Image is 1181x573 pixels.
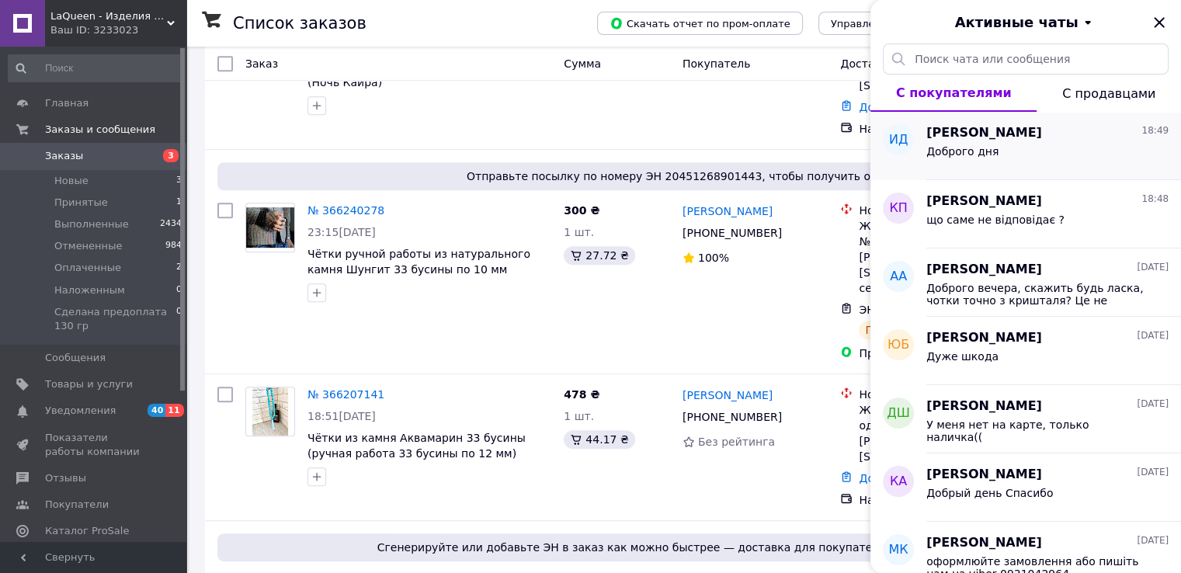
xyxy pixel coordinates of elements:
[859,321,951,339] div: Планируемый
[245,387,295,436] a: Фото товару
[233,14,366,33] h1: Список заказов
[54,174,89,188] span: Новые
[597,12,803,35] button: Скачать отчет по пром-оплате
[683,203,773,219] a: [PERSON_NAME]
[224,540,1147,555] span: Сгенерируйте или добавьте ЭН в заказ как можно быстрее — доставка для покупателя будет бесплатной
[564,430,634,449] div: 44.17 ₴
[926,534,1042,552] span: [PERSON_NAME]
[564,388,599,401] span: 478 ₴
[1137,466,1169,479] span: [DATE]
[307,410,376,422] span: 18:51[DATE]
[45,524,129,538] span: Каталог ProSale
[54,283,125,297] span: Наложенным
[564,57,601,70] span: Сумма
[859,218,1017,296] div: Житомир, Почтомат №45635: ул. [PERSON_NAME][STREET_ADDRESS] ("DK" сеть магазинов)
[870,453,1181,522] button: КА[PERSON_NAME][DATE]Добрый день Спасибо
[683,387,773,403] a: [PERSON_NAME]
[564,410,594,422] span: 1 шт.
[914,12,1138,33] button: Активные чаты
[307,432,526,460] a: Чётки из камня Аквамарин 33 бусины (ручная работа 33 бусины по 12 мм)
[165,239,182,253] span: 984
[926,145,999,158] span: Доброго дня
[307,226,376,238] span: 23:15[DATE]
[955,12,1079,33] span: Активные чаты
[54,217,129,231] span: Выполненные
[679,222,785,244] div: [PHONE_NUMBER]
[45,351,106,365] span: Сообщения
[1137,329,1169,342] span: [DATE]
[50,9,167,23] span: LaQueen - Изделия и бижутерия из натуральных камней
[8,54,183,82] input: Поиск
[818,12,965,35] button: Управление статусами
[859,203,1017,218] div: Нова Пошта
[245,57,278,70] span: Заказ
[54,261,121,275] span: Оплаченные
[148,404,165,417] span: 40
[252,387,289,436] img: Фото товару
[683,57,751,70] span: Покупатель
[307,248,530,276] a: Чётки ручной работы из натурального камня Шунгит 33 бусины по 10 мм
[50,23,186,37] div: Ваш ID: 3233023
[54,305,176,333] span: Сделана предоплата 130 гр
[890,473,907,491] span: КА
[896,85,1012,100] span: С покупателями
[870,248,1181,317] button: Аа[PERSON_NAME][DATE]Доброго вечера, скажить будь ласка, чотки точно з кришталя? Це не стекло? Во...
[1062,86,1155,101] span: С продавцами
[870,385,1181,453] button: ДШ[PERSON_NAME][DATE]У меня нет на карте, только наличка((
[889,200,907,217] span: КП
[1137,261,1169,274] span: [DATE]
[883,43,1169,75] input: Поиск чата или сообщения
[45,123,155,137] span: Заказы и сообщения
[887,405,910,422] span: ДШ
[859,492,1017,508] div: Наложенный платеж
[926,350,999,363] span: Дуже шкода
[1141,124,1169,137] span: 18:49
[564,246,634,265] div: 27.72 ₴
[54,239,122,253] span: Отмененные
[831,18,953,30] span: Управление статусами
[679,406,785,428] div: [PHONE_NUMBER]
[1150,13,1169,32] button: Закрыть
[889,131,908,149] span: ИД
[888,541,908,559] span: МК
[926,124,1042,142] span: [PERSON_NAME]
[859,101,933,113] a: Добавить ЭН
[887,336,909,354] span: ЮБ
[45,471,86,485] span: Отзывы
[859,346,1017,361] div: Пром-оплата
[176,305,182,333] span: 0
[859,304,989,316] span: ЭН: 20 4512 6890 1443
[926,282,1147,307] span: Доброго вечера, скажить будь ласка, чотки точно з кришталя? Це не стекло? Вони як по вазі?
[926,398,1042,415] span: [PERSON_NAME]
[610,16,790,30] span: Скачать отчет по пром-оплате
[163,149,179,162] span: 3
[307,204,384,217] a: № 366240278
[926,214,1065,226] span: що саме не відповідає ?
[840,57,948,70] span: Доставка и оплата
[859,387,1017,402] div: Нова Пошта
[926,487,1053,499] span: Добрый день Спасибо
[890,268,907,286] span: Аа
[926,329,1042,347] span: [PERSON_NAME]
[926,418,1147,443] span: У меня нет на карте, только наличка((
[176,196,182,210] span: 1
[45,498,109,512] span: Покупатели
[870,180,1181,248] button: КП[PERSON_NAME]18:48що саме не відповідає ?
[926,193,1042,210] span: [PERSON_NAME]
[564,226,594,238] span: 1 шт.
[245,203,295,252] a: Фото товару
[870,112,1181,180] button: ИД[PERSON_NAME]18:49Доброго дня
[165,404,183,417] span: 11
[926,261,1042,279] span: [PERSON_NAME]
[859,472,933,484] a: Добавить ЭН
[176,261,182,275] span: 2
[859,121,1017,137] div: Наложенный платеж
[698,252,729,264] span: 100%
[870,75,1037,112] button: С покупателями
[1037,75,1181,112] button: С продавцами
[870,317,1181,385] button: ЮБ[PERSON_NAME][DATE]Дуже шкода
[45,96,89,110] span: Главная
[54,196,108,210] span: Принятые
[564,204,599,217] span: 300 ₴
[1141,193,1169,206] span: 18:48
